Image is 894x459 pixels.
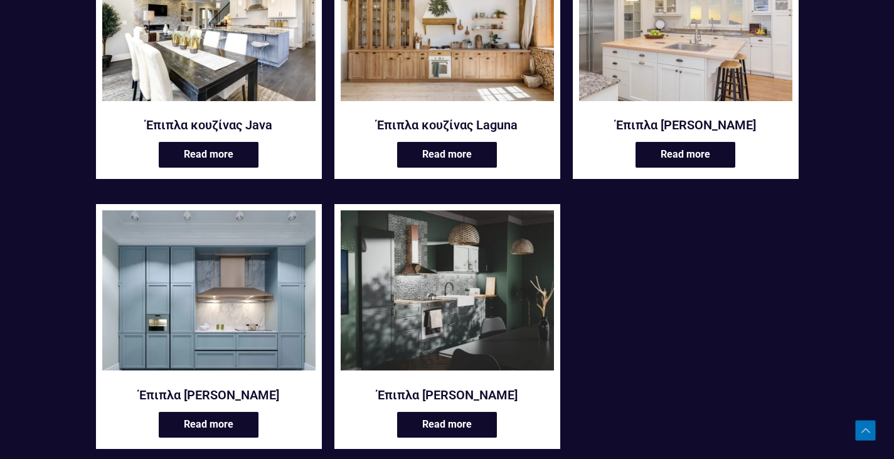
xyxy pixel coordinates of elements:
a: Έπιπλα κουζίνας Java [102,117,316,133]
a: Έπιπλα [PERSON_NAME] [102,387,316,403]
a: Read more about “Έπιπλα κουζίνας Palolem” [636,142,735,168]
a: Έπιπλα κουζίνας Puka [102,210,316,379]
a: Έπιπλα [PERSON_NAME] [341,387,554,403]
a: Read more about “Έπιπλα κουζίνας Puka” [159,412,258,438]
a: Έπιπλα [PERSON_NAME] [579,117,792,133]
a: Read more about “Έπιπλα κουζίνας Sargasso” [397,412,497,438]
a: Read more about “Έπιπλα κουζίνας Java” [159,142,258,168]
a: Έπιπλα κουζίνας Laguna [341,117,554,133]
a: Read more about “Έπιπλα κουζίνας Laguna” [397,142,497,168]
